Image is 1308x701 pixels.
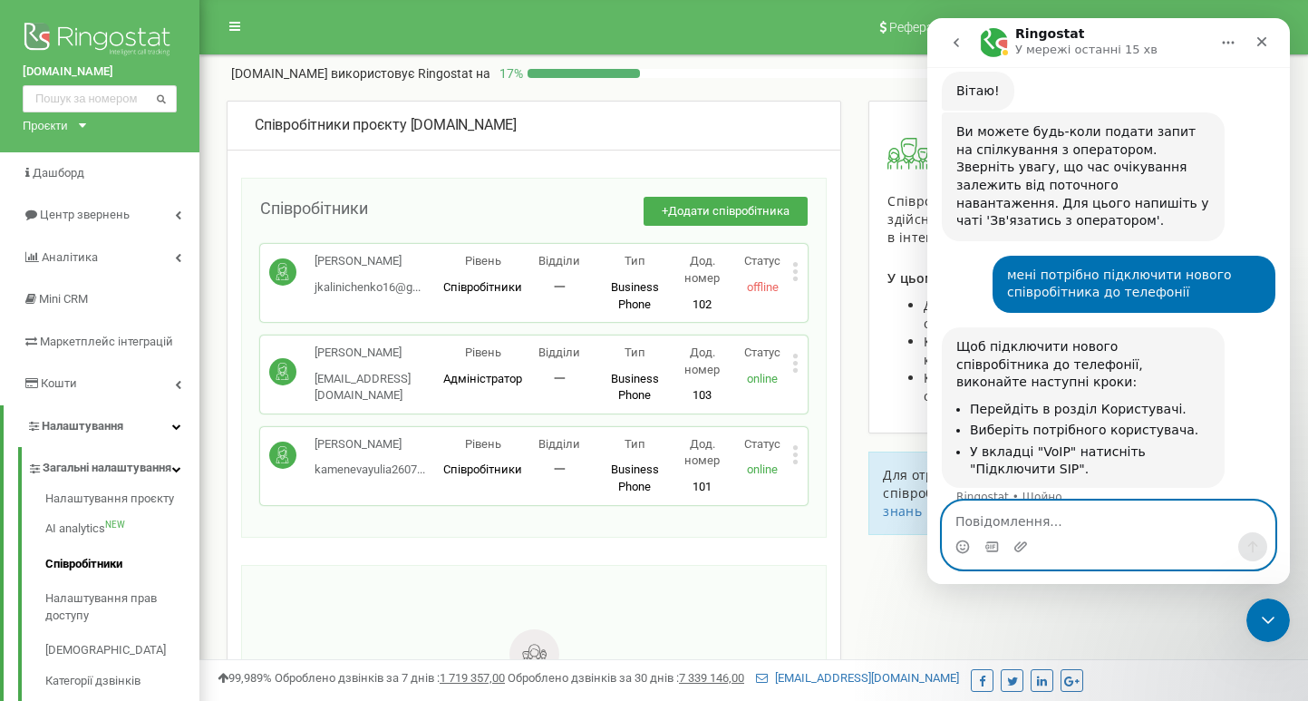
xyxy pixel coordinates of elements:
span: Тип [625,437,645,451]
span: online [747,462,778,476]
span: Співробітники [443,462,522,476]
a: [DOMAIN_NAME] [23,63,177,81]
span: Статус [744,346,780,359]
span: 99,989% [218,671,272,685]
span: kamenevayulia2607... [315,462,425,476]
span: У цьому розділі у вас є можливість: [887,269,1129,287]
span: Співробітники проєкту [255,116,407,133]
span: Рівень [465,346,501,359]
span: Співробітник - це користувач проєкту, який здійснює і приймає виклики і бере участь в інтеграції ... [887,192,1174,246]
span: Статус [744,254,780,268]
span: Оброблено дзвінків за 30 днів : [508,671,744,685]
span: Статус [744,437,780,451]
span: 一 [554,280,566,294]
span: Співробітники [260,199,368,218]
span: Налаштування [42,419,123,433]
p: [EMAIL_ADDRESS][DOMAIN_NAME] [315,371,443,404]
iframe: Intercom live chat [1246,599,1290,642]
span: Відділи [538,346,580,359]
span: Керувати SIP акаунтами і номерами кожного співробітника; [924,333,1158,368]
p: [PERSON_NAME] [315,253,421,270]
p: 102 [673,297,732,314]
span: Відділи [538,254,580,268]
a: AI analyticsNEW [45,511,199,547]
span: Дод. номер [684,254,720,285]
button: +Додати співробітника [644,197,808,227]
p: [DOMAIN_NAME] [231,64,490,83]
span: Рівень [465,254,501,268]
span: Для отримання інструкції з управління співробітниками проєкту перейдіть до [883,466,1139,501]
span: Аналiтика [42,250,98,264]
span: використовує Ringostat на [331,66,490,81]
span: Співробітники [443,280,522,294]
u: 1 719 357,00 [440,671,505,685]
div: [DOMAIN_NAME] [255,115,813,136]
span: Mini CRM [39,292,88,306]
span: 一 [554,372,566,385]
span: Business Phone [611,462,659,493]
span: Дашборд [33,166,84,180]
a: [DEMOGRAPHIC_DATA] [45,633,199,668]
span: Дод. номер [684,437,720,468]
span: Центр звернень [40,208,130,221]
a: бази знань [883,484,1166,520]
a: Налаштування проєкту [45,491,199,512]
p: 17 % [490,64,528,83]
p: [PERSON_NAME] [315,345,443,362]
p: 103 [673,387,732,404]
span: 一 [554,462,566,476]
span: Загальні налаштування [43,460,171,477]
a: Налаштування [4,405,199,448]
span: Тип [625,346,645,359]
span: jkalinichenko16@g... [315,280,421,294]
span: Дод. номер [684,346,720,376]
span: Відділи [538,437,580,451]
a: Категорії дзвінків [45,668,199,690]
span: Business Phone [611,280,659,311]
iframe: Intercom live chat [927,18,1290,584]
span: Маркетплейс інтеграцій [40,335,173,348]
span: Додати співробітника [668,204,790,218]
span: Реферальна програма [889,20,1023,34]
p: 101 [673,479,732,496]
a: Налаштування прав доступу [45,581,199,633]
span: Рівень [465,437,501,451]
div: Проєкти [23,117,68,134]
img: Ringostat logo [23,18,177,63]
p: [PERSON_NAME] [315,436,425,453]
span: Тип [625,254,645,268]
span: Оброблено дзвінків за 7 днів : [275,671,505,685]
span: online [747,372,778,385]
span: Кошти [41,376,77,390]
span: Керувати правами доступу співробітників до проєкту. [924,369,1100,404]
span: Business Phone [611,372,659,403]
u: 7 339 146,00 [679,671,744,685]
span: Адміністратор [443,372,522,385]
